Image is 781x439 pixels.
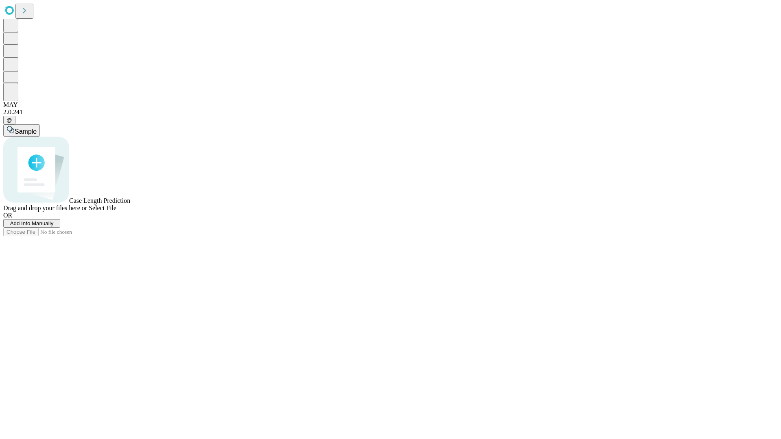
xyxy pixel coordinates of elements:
span: Add Info Manually [10,220,54,226]
span: Select File [89,204,116,211]
div: 2.0.241 [3,109,778,116]
span: Drag and drop your files here or [3,204,87,211]
span: Sample [15,128,37,135]
span: OR [3,212,12,219]
button: Add Info Manually [3,219,60,228]
span: Case Length Prediction [69,197,130,204]
button: @ [3,116,15,124]
button: Sample [3,124,40,137]
div: MAY [3,101,778,109]
span: @ [7,117,12,123]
